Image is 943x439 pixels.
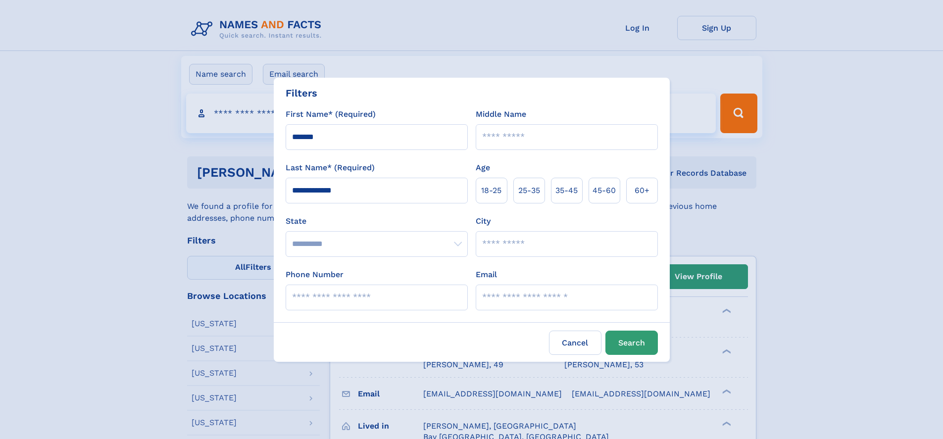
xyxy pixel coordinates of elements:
label: State [286,215,468,227]
label: Last Name* (Required) [286,162,375,174]
label: Phone Number [286,269,344,281]
span: 35‑45 [555,185,578,196]
label: Cancel [549,331,601,355]
label: Email [476,269,497,281]
button: Search [605,331,658,355]
span: 18‑25 [481,185,501,196]
span: 45‑60 [593,185,616,196]
span: 60+ [635,185,649,196]
label: Age [476,162,490,174]
label: Middle Name [476,108,526,120]
span: 25‑35 [518,185,540,196]
label: First Name* (Required) [286,108,376,120]
label: City [476,215,491,227]
div: Filters [286,86,317,100]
